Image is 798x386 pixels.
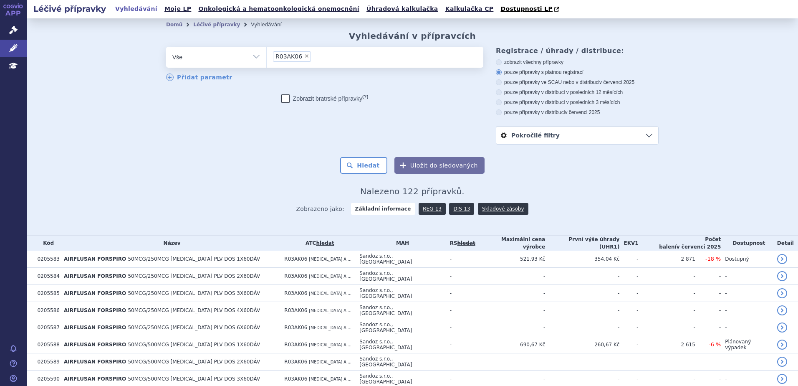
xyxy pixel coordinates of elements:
span: AIRFLUSAN FORSPIRO [64,256,126,262]
a: Léčivé přípravky [193,22,240,28]
th: ATC [280,236,355,251]
th: Maximální cena výrobce [475,236,545,251]
td: 0205585 [33,285,59,302]
li: Vyhledávání [251,18,293,31]
a: Kalkulačka CP [443,3,496,15]
a: Úhradová kalkulačka [364,3,441,15]
td: - [695,285,721,302]
span: AIRFLUSAN FORSPIRO [64,359,126,365]
td: - [695,319,721,336]
a: DIS-13 [449,203,474,215]
label: pouze přípravky ve SCAU nebo v distribuci [496,79,659,86]
h2: Vyhledávání v přípravcích [349,31,476,41]
td: - [446,336,475,353]
td: Sandoz s.r.o., [GEOGRAPHIC_DATA] [355,353,445,371]
span: AIRFLUSAN FORSPIRO [64,376,126,382]
td: - [446,353,475,371]
a: detail [777,254,787,264]
a: Přidat parametr [166,74,232,81]
label: Zobrazit bratrské přípravky [281,94,369,103]
td: - [721,268,773,285]
span: R03AK06 [284,273,307,279]
span: AIRFLUSAN FORSPIRO [64,325,126,330]
td: - [721,319,773,336]
th: Název [60,236,280,251]
span: Dostupnosti LP [500,5,553,12]
span: [MEDICAL_DATA] A ... [309,343,351,347]
td: 0205589 [33,353,59,371]
td: Sandoz s.r.o., [GEOGRAPHIC_DATA] [355,336,445,353]
input: R03AK06 [313,51,318,61]
span: 50MCG/500MCG [MEDICAL_DATA] PLV DOS 2X60DÁV [128,359,260,365]
abbr: (?) [362,94,368,99]
a: detail [777,288,787,298]
th: První výše úhrady (UHR1) [545,236,619,251]
span: [MEDICAL_DATA] A ... [309,274,351,279]
h3: Registrace / úhrady / distribuce: [496,47,659,55]
strong: Základní informace [351,203,415,215]
th: Kód [33,236,59,251]
button: Hledat [340,157,387,174]
span: 50MCG/250MCG [MEDICAL_DATA] PLV DOS 4X60DÁV [128,307,260,313]
span: AIRFLUSAN FORSPIRO [64,290,126,296]
span: 50MCG/500MCG [MEDICAL_DATA] PLV DOS 1X60DÁV [128,342,260,348]
span: × [304,53,309,58]
span: R03AK06 [284,359,307,365]
td: - [619,268,638,285]
a: detail [777,374,787,384]
td: - [721,285,773,302]
span: v červenci 2025 [677,244,721,250]
td: - [639,268,695,285]
td: 521,93 Kč [475,251,545,268]
span: -6 % [709,341,721,348]
td: Dostupný [721,251,773,268]
a: detail [777,271,787,281]
td: - [639,353,695,371]
button: Uložit do sledovaných [394,157,485,174]
td: - [695,268,721,285]
a: Skladové zásoby [478,203,528,215]
td: Sandoz s.r.o., [GEOGRAPHIC_DATA] [355,268,445,285]
span: [MEDICAL_DATA] A ... [309,325,351,330]
td: 354,04 Kč [545,251,619,268]
td: 2 615 [639,336,695,353]
span: R03AK06 [284,325,307,330]
span: [MEDICAL_DATA] A ... [309,360,351,364]
span: v červenci 2025 [599,79,634,85]
td: - [639,319,695,336]
span: AIRFLUSAN FORSPIRO [64,307,126,313]
span: -18 % [705,256,721,262]
td: - [475,285,545,302]
label: zobrazit všechny přípravky [496,59,659,66]
a: Dostupnosti LP [498,3,563,15]
span: R03AK06 [284,307,307,313]
td: - [446,319,475,336]
span: AIRFLUSAN FORSPIRO [64,273,126,279]
td: - [721,302,773,319]
span: [MEDICAL_DATA] A ... [309,308,351,313]
th: RS [446,236,475,251]
span: [MEDICAL_DATA] A ... [309,377,351,381]
label: pouze přípravky v distribuci [496,109,659,116]
td: - [475,319,545,336]
td: - [619,336,638,353]
a: Pokročilé filtry [496,127,658,144]
span: R03AK06 [275,53,302,59]
a: Onkologická a hematoonkologická onemocnění [196,3,362,15]
span: 50MCG/250MCG [MEDICAL_DATA] PLV DOS 6X60DÁV [128,325,260,330]
th: Počet balení [639,236,721,251]
td: - [446,285,475,302]
span: 50MCG/250MCG [MEDICAL_DATA] PLV DOS 3X60DÁV [128,290,260,296]
span: Zobrazeno jako: [296,203,344,215]
td: 2 871 [639,251,695,268]
a: Domů [166,22,182,28]
td: - [619,353,638,371]
td: - [545,319,619,336]
td: 690,67 Kč [475,336,545,353]
th: MAH [355,236,445,251]
td: Sandoz s.r.o., [GEOGRAPHIC_DATA] [355,251,445,268]
a: detail [777,305,787,315]
span: [MEDICAL_DATA] A ... [309,291,351,296]
td: - [545,268,619,285]
del: hledat [457,240,475,246]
